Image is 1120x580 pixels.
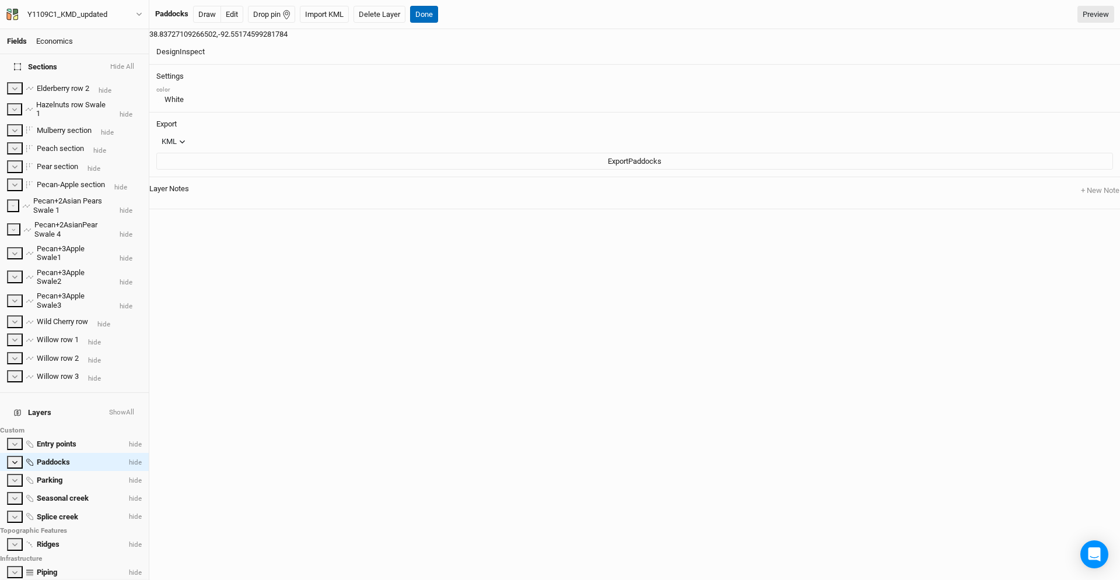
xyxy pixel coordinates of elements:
[37,372,79,381] span: Willow row 3
[37,291,110,310] div: Pecan+3Apple Swale3
[120,230,132,238] span: hide
[193,6,221,23] button: Draw
[149,29,1120,40] div: 38.83727109266502 , -92.55174599281784
[156,86,1113,94] div: color
[99,86,111,94] span: hide
[220,6,243,23] button: Edit
[14,407,51,419] span: Layers
[97,320,110,328] span: hide
[156,47,180,57] div: Design
[120,206,132,215] span: hide
[156,153,1113,170] button: ExportPaddocks
[88,374,101,382] span: hide
[37,512,78,521] span: Splice creek
[27,9,107,20] div: Y1109C1_KMD_updated
[36,100,110,118] div: Hazelnuts row Swale 1
[34,220,110,238] div: Pecan+2AsianPear Swale 4
[164,94,184,105] div: White
[127,540,142,549] span: hide
[37,268,110,286] div: Pecan+3Apple Swale2
[87,164,100,173] span: hide
[127,440,142,448] span: hide
[108,407,135,419] button: ShowAll
[37,162,78,171] span: Pear section
[36,100,106,118] span: Hazelnuts row Swale 1
[114,183,127,191] span: hide
[120,254,132,262] span: hide
[37,354,79,363] span: Willow row 2
[36,36,73,47] div: Economics
[101,128,114,136] span: hide
[33,196,102,215] span: Pecan+2Asian Pears Swale 1
[37,180,105,189] div: Pecan-Apple section
[149,184,189,197] span: Layer Notes
[37,335,79,345] div: Willow row 1
[88,338,101,346] span: hide
[37,244,110,262] div: Pecan+3Apple Swale1
[14,61,57,73] span: Sections
[120,110,132,118] span: hide
[37,512,78,522] div: Splice creek
[33,196,110,215] div: Pecan+2Asian Pears Swale 1
[37,458,70,466] span: Paddocks
[353,6,405,23] button: Delete Layer
[1080,184,1120,197] button: + New Note
[7,37,27,45] a: Fields
[127,458,142,466] span: hide
[127,476,142,484] span: hide
[1077,6,1114,23] a: Preview
[37,317,88,326] div: Wild Cherry row
[6,8,143,21] button: Y1109C1_KMD_updated
[37,144,84,153] span: Peach section
[156,72,1113,81] h4: Settings
[37,84,89,93] span: Elderberry row 2
[127,568,142,577] span: hide
[37,494,89,502] span: Seasonal creek
[110,61,135,73] button: Hide All
[410,6,438,23] button: Done
[300,6,349,23] button: Import KML
[37,440,76,448] span: Entry points
[180,47,205,57] div: Inspect
[37,568,57,577] span: Piping
[88,356,101,364] span: hide
[120,302,132,310] span: hide
[120,278,132,286] span: hide
[248,6,295,23] button: Drop pin
[37,476,62,484] span: Parking
[37,317,88,326] span: Wild Cherry row
[1080,540,1108,568] div: Open Intercom Messenger
[156,133,191,150] button: KML
[37,540,60,549] span: Ridges
[34,220,97,238] span: Pecan+2AsianPear Swale 4
[93,146,106,154] span: hide
[37,126,92,135] span: Mulberry section
[155,9,188,19] div: Paddocks
[37,268,85,286] span: Pecan+3Apple Swale2
[37,244,85,262] span: Pecan+3Apple Swale1
[37,440,76,449] div: Entry points
[156,119,1113,129] h4: Export
[37,291,85,310] span: Pecan+3Apple Swale3
[162,136,177,147] div: KML
[37,180,105,189] span: Pecan-Apple section
[127,512,142,521] span: hide
[37,335,79,344] span: Willow row 1
[127,494,142,502] span: hide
